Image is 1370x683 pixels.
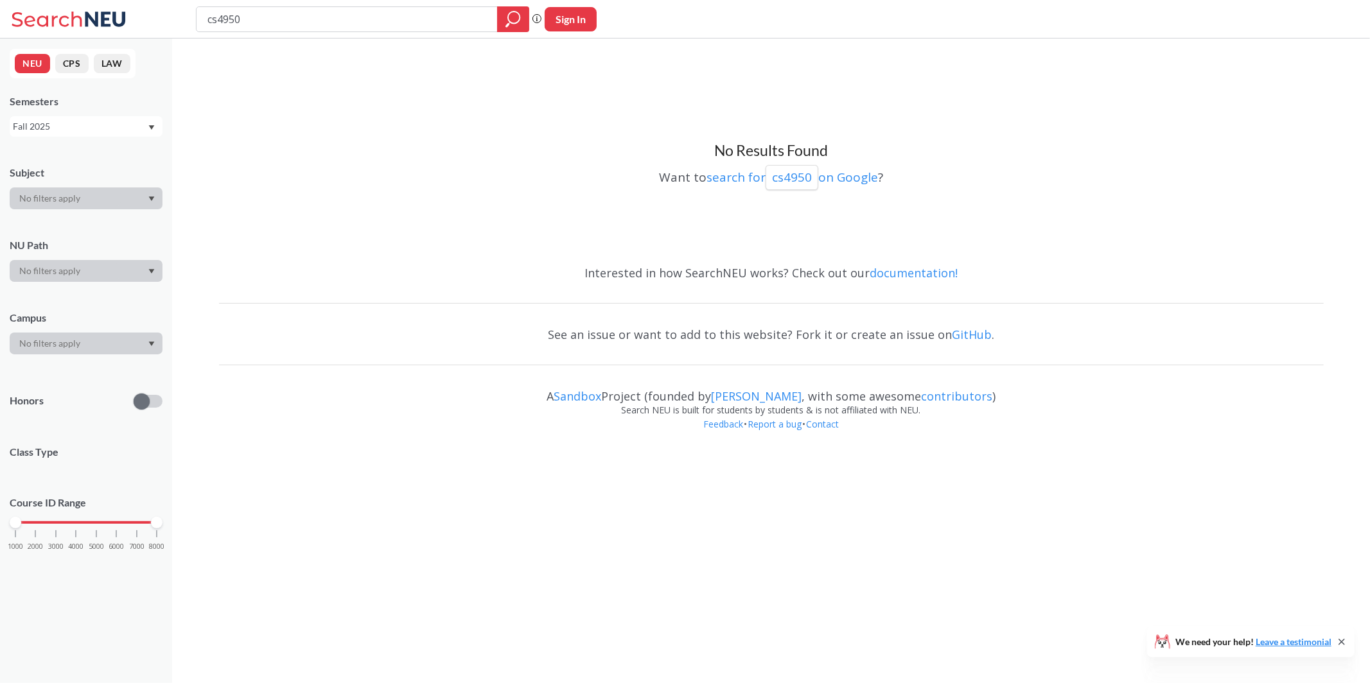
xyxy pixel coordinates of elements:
[109,543,124,550] span: 6000
[10,94,162,108] div: Semesters
[219,316,1324,353] div: See an issue or want to add to this website? Fork it or create an issue on .
[870,265,958,281] a: documentation!
[148,341,155,347] svg: Dropdown arrow
[497,6,529,32] div: magnifying glass
[1175,637,1331,646] span: We need your help!
[10,445,162,459] span: Class Type
[15,54,50,73] button: NEU
[129,543,145,550] span: 7000
[747,418,802,430] a: Report a bug
[148,269,155,274] svg: Dropdown arrow
[505,10,521,28] svg: magnifying glass
[805,418,839,430] a: Contact
[10,238,162,252] div: NU Path
[89,543,104,550] span: 5000
[55,54,89,73] button: CPS
[10,333,162,354] div: Dropdown arrow
[1256,636,1331,647] a: Leave a testimonial
[545,7,597,31] button: Sign In
[219,417,1324,451] div: • •
[13,119,147,134] div: Fall 2025
[206,8,488,30] input: Class, professor, course number, "phrase"
[554,388,601,404] a: Sandbox
[10,393,44,408] p: Honors
[28,543,43,550] span: 2000
[219,160,1324,190] div: Want to ?
[10,260,162,282] div: Dropdown arrow
[219,403,1324,417] div: Search NEU is built for students by students & is not affiliated with NEU.
[219,377,1324,403] div: A Project (founded by , with some awesome )
[219,141,1324,160] h3: No Results Found
[94,54,130,73] button: LAW
[10,187,162,209] div: Dropdown arrow
[711,388,802,404] a: [PERSON_NAME]
[772,169,812,186] p: cs4950
[10,311,162,325] div: Campus
[219,254,1324,291] div: Interested in how SearchNEU works? Check out our
[148,125,155,130] svg: Dropdown arrow
[921,388,992,404] a: contributors
[952,327,992,342] a: GitHub
[703,418,744,430] a: Feedback
[10,166,162,180] div: Subject
[48,543,64,550] span: 3000
[707,169,878,186] a: search forcs4950on Google
[10,116,162,137] div: Fall 2025Dropdown arrow
[10,496,162,510] p: Course ID Range
[149,543,164,550] span: 8000
[8,543,23,550] span: 1000
[68,543,83,550] span: 4000
[148,196,155,202] svg: Dropdown arrow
